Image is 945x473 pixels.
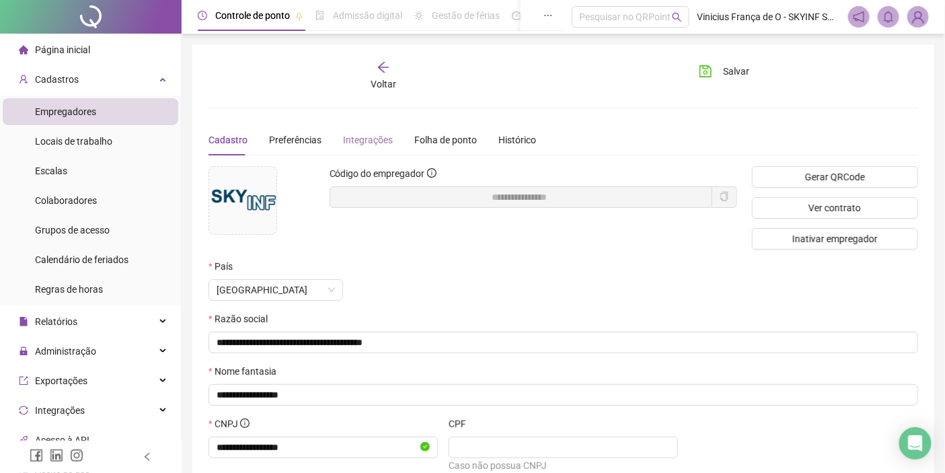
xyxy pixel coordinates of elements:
[449,416,475,431] label: CPF
[35,405,85,416] span: Integrações
[315,11,325,20] span: file-done
[30,449,43,462] span: facebook
[143,452,152,462] span: left
[35,106,96,117] span: Empregadores
[805,170,865,184] span: Gerar QRCode
[432,10,500,21] span: Gestão de férias
[449,458,678,473] div: Caso não possua CNPJ
[19,45,28,54] span: home
[371,79,396,89] span: Voltar
[215,259,233,274] span: País
[209,189,276,211] img: imagem empregador
[699,65,712,78] span: save
[333,10,402,21] span: Admissão digital
[35,316,77,327] span: Relatórios
[377,61,390,74] span: arrow-left
[330,168,425,179] span: Código do empregador
[808,201,861,215] span: Ver contrato
[35,166,67,176] span: Escalas
[215,416,250,431] span: CNPJ
[19,75,28,84] span: user-add
[720,192,729,201] span: copy
[35,254,128,265] span: Calendário de feriados
[35,136,112,147] span: Locais de trabalho
[697,9,841,24] span: Vinicius França de O - SKYINF SOLUÇÕES EM TEC. DA INFORMAÇÃO
[35,74,79,85] span: Cadastros
[35,284,103,295] span: Regras de horas
[240,419,250,428] span: info-circle
[35,195,97,206] span: Colaboradores
[215,312,268,326] span: Razão social
[35,346,96,357] span: Administração
[35,225,110,235] span: Grupos de acesso
[882,11,895,23] span: bell
[792,231,878,246] span: Inativar empregador
[35,435,89,445] span: Acesso à API
[498,133,536,147] div: Histórico
[215,364,276,379] span: Nome fantasia
[343,133,393,147] div: Integrações
[19,347,28,356] span: lock
[50,449,63,462] span: linkedin
[19,435,28,445] span: api
[752,197,918,219] button: Ver contrato
[35,44,90,55] span: Página inicial
[209,133,248,147] div: Cadastro
[689,61,759,82] button: Salvar
[414,11,424,20] span: sun
[35,375,87,386] span: Exportações
[853,11,865,23] span: notification
[19,406,28,415] span: sync
[672,12,682,22] span: search
[512,11,521,20] span: dashboard
[908,7,928,27] img: 84670
[427,168,437,178] span: info-circle
[543,11,553,20] span: ellipsis
[19,317,28,326] span: file
[269,135,322,145] span: Preferências
[217,280,335,300] span: Brasil
[414,133,477,147] div: Folha de ponto
[723,64,749,79] span: Salvar
[215,10,290,21] span: Controle de ponto
[752,166,918,188] button: Gerar QRCode
[198,11,207,20] span: clock-circle
[752,228,918,250] button: Inativar empregador
[295,12,303,20] span: pushpin
[899,427,932,460] div: Open Intercom Messenger
[70,449,83,462] span: instagram
[19,376,28,386] span: export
